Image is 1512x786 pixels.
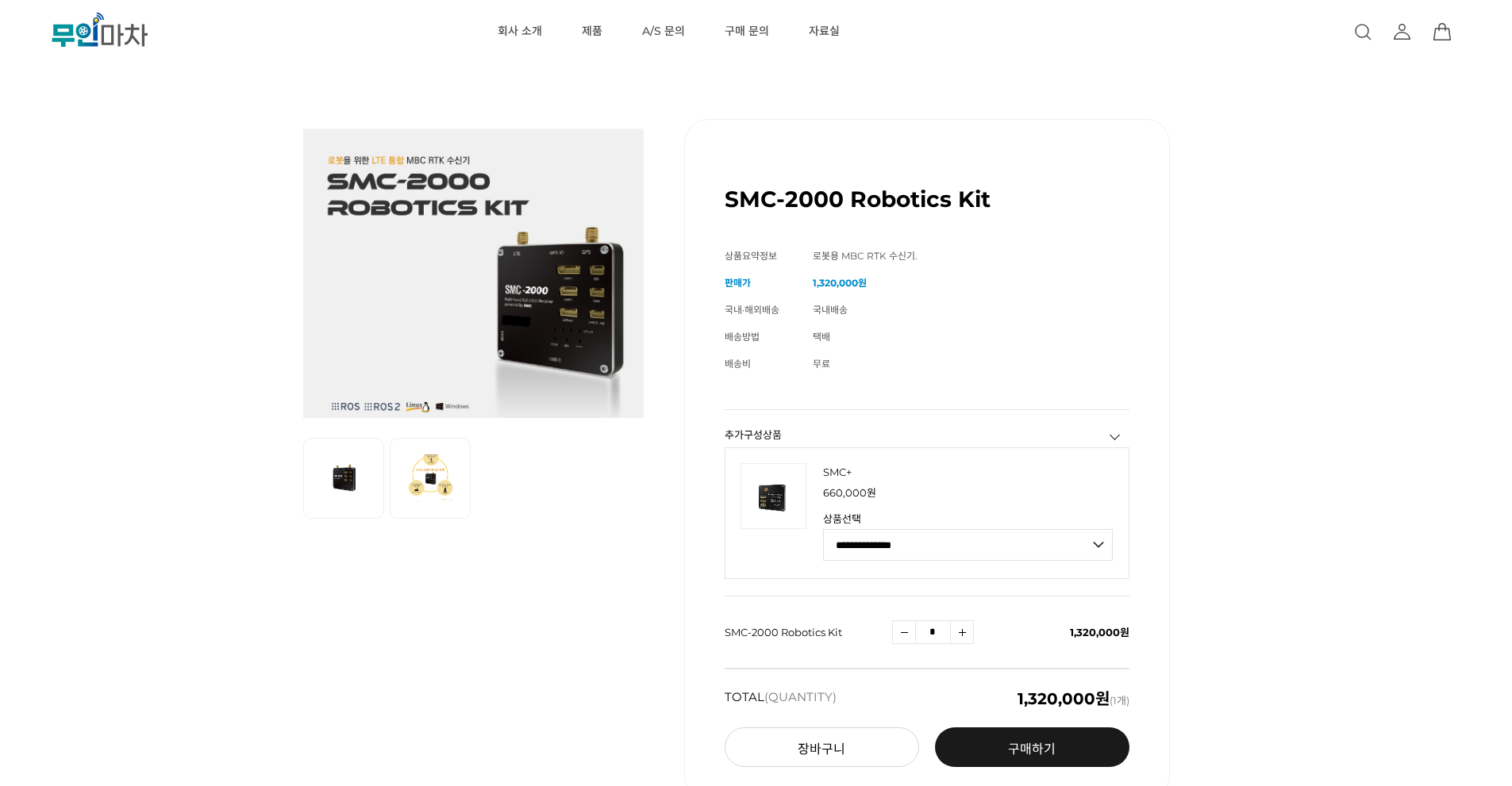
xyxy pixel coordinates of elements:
[823,486,876,499] span: 660,000원
[725,304,779,316] span: 국내·해외배송
[813,358,830,370] span: 무료
[725,358,751,370] span: 배송비
[303,119,644,418] img: SMC-2000 Robotics Kit
[725,277,751,289] span: 판매가
[764,689,837,704] span: (QUANTITY)
[1018,691,1129,707] span: (1개)
[813,277,867,289] strong: 1,320,000원
[725,691,837,707] strong: TOTAL
[741,463,806,529] img: 4cbe2109cccc46d4e4336cb8213cc47f.png
[725,331,760,343] span: 배송방법
[892,620,916,644] a: 수량감소
[725,186,991,213] h1: SMC-2000 Robotics Kit
[1008,742,1056,757] span: 구매하기
[1070,626,1129,638] span: 1,320,000원
[1107,429,1123,445] a: 추가구성상품 닫기
[950,620,974,644] a: 수량증가
[725,430,1129,440] h3: 추가구성상품
[823,488,1113,498] p: 판매가
[813,331,830,343] span: 택배
[935,727,1129,767] a: 구매하기
[1018,689,1110,708] em: 1,320,000원
[823,464,1113,480] p: 상품명
[813,250,918,262] span: 로봇용 MBC RTK 수신기.
[725,596,892,669] td: SMC-2000 Robotics Kit
[823,514,1113,524] strong: 상품선택
[813,304,848,316] span: 국내배송
[725,727,919,767] button: 장바구니
[725,250,777,262] span: 상품요약정보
